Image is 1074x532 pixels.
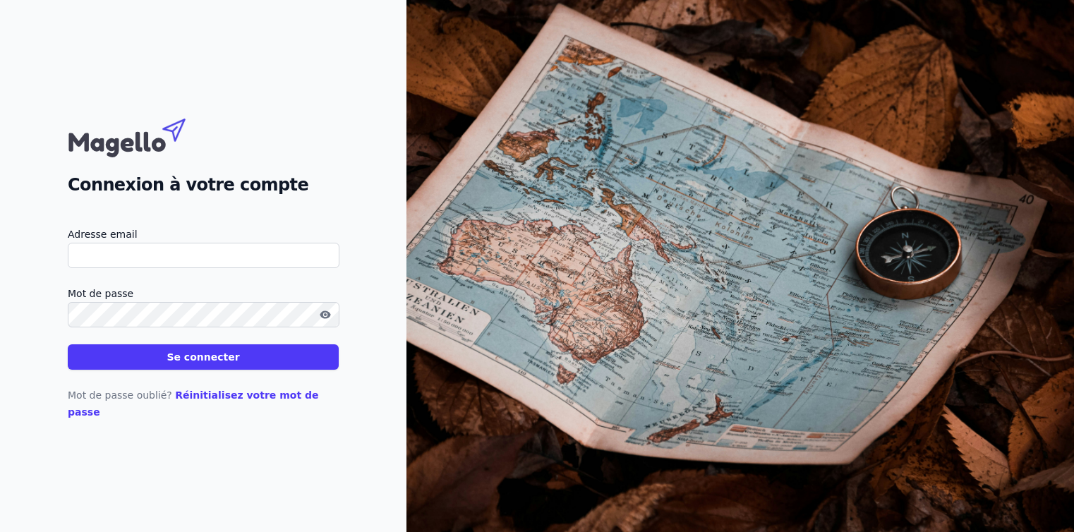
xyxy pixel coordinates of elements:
h2: Connexion à votre compte [68,172,339,198]
p: Mot de passe oublié? [68,387,339,421]
label: Mot de passe [68,285,339,302]
label: Adresse email [68,226,339,243]
a: Réinitialisez votre mot de passe [68,389,319,418]
img: Magello [68,111,216,161]
button: Se connecter [68,344,339,370]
